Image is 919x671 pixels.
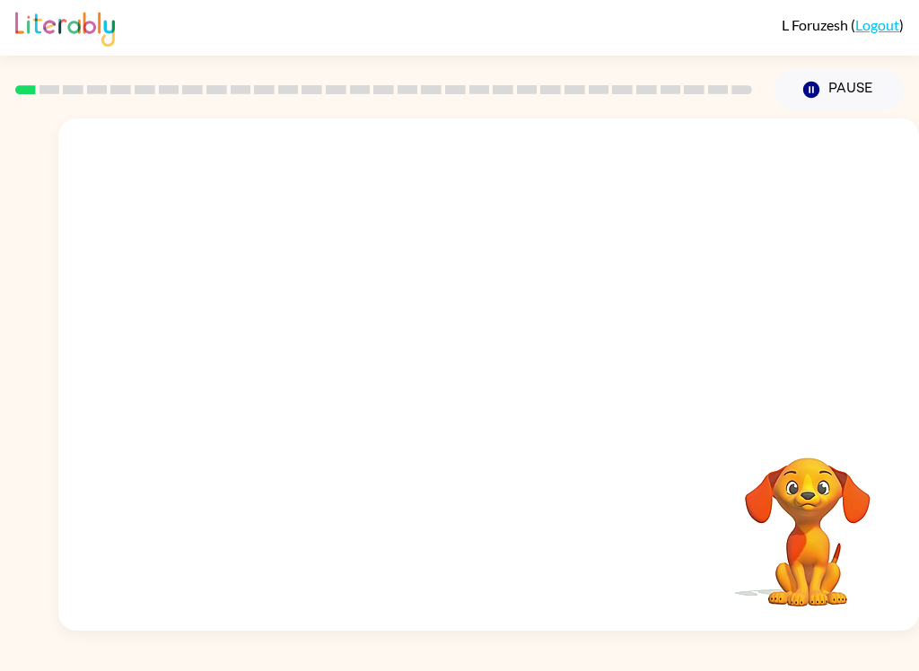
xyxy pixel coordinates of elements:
[718,430,897,609] video: Your browser must support playing .mp4 files to use Literably. Please try using another browser.
[15,7,115,47] img: Literably
[774,69,904,110] button: Pause
[782,16,904,33] div: ( )
[855,16,899,33] a: Logout
[782,16,851,33] span: L Foruzesh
